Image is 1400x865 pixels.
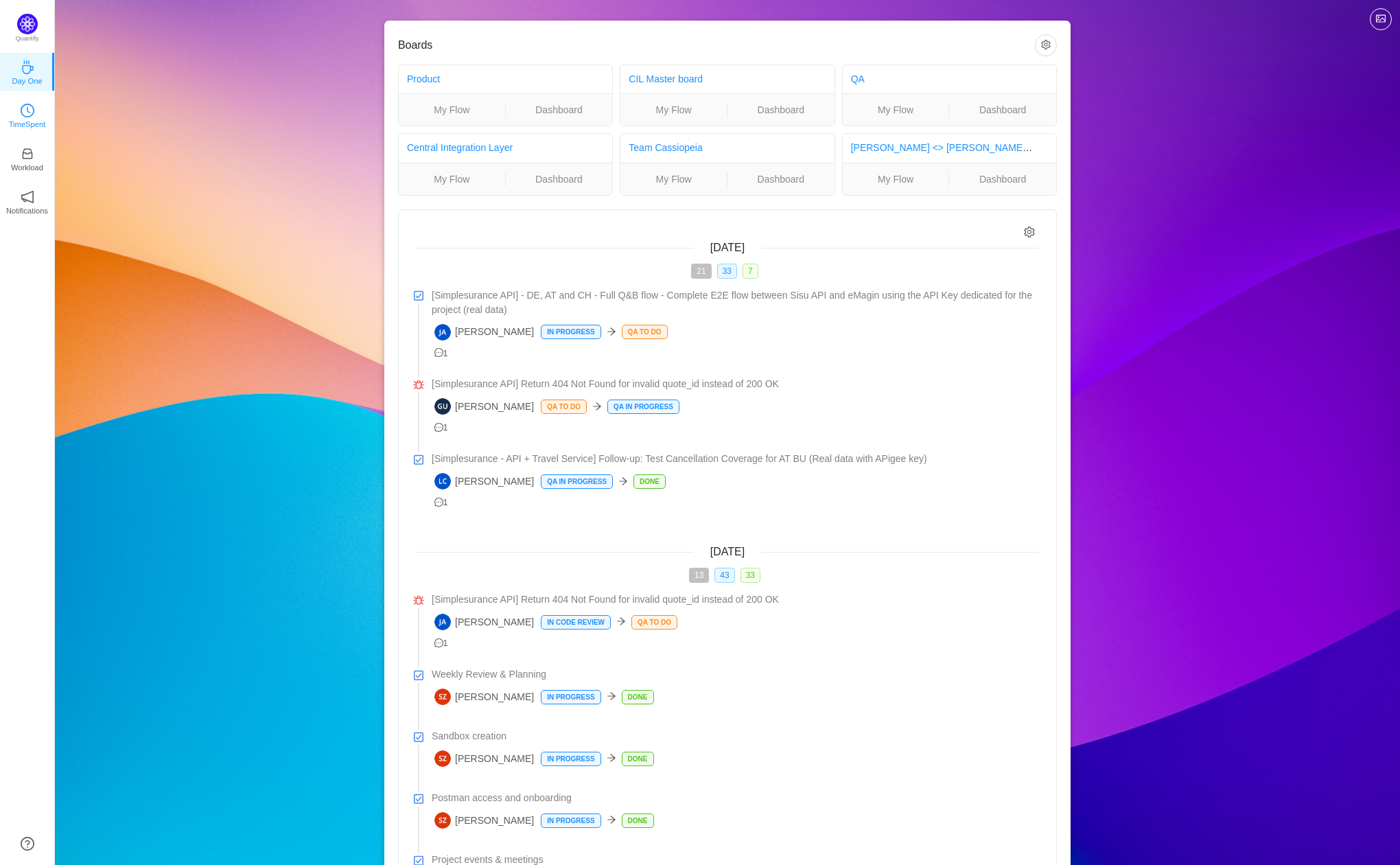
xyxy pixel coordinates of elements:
img: GU [434,398,451,415]
a: Dashboard [506,102,613,117]
i: icon: arrow-right [618,476,628,486]
button: icon: picture [1370,8,1392,30]
p: In Progress [541,752,600,765]
img: Quantify [17,14,38,34]
p: In Progress [541,691,600,704]
span: [DATE] [710,546,745,557]
span: 1 [434,498,448,507]
span: 1 [434,638,448,648]
a: My Flow [399,102,505,117]
a: icon: question-circle [21,837,34,851]
i: icon: message [434,348,443,357]
p: QA To Do [632,616,677,629]
a: Sandbox creation [432,729,1040,743]
img: JA [434,614,451,630]
a: [Simplesurance API] Return 404 Not Found for invalid quote_id instead of 200 OK [432,377,1040,391]
img: SZ [434,750,451,767]
span: [PERSON_NAME] [434,398,534,415]
h3: Boards [398,38,1035,52]
span: 33 [717,264,737,279]
i: icon: message [434,498,443,507]
p: Done [622,691,653,704]
span: [PERSON_NAME] [434,324,534,341]
p: Workload [11,161,43,174]
img: LC [434,473,451,489]
button: icon: setting [1035,34,1057,56]
span: [DATE] [710,242,745,253]
i: icon: arrow-right [607,691,616,701]
i: icon: arrow-right [607,327,616,336]
img: JA [434,324,451,341]
span: Weekly Review & Planning [432,667,546,682]
a: My Flow [399,172,505,187]
span: [Simplesurance API] Return 404 Not Found for invalid quote_id instead of 200 OK [432,592,779,607]
span: [PERSON_NAME] [434,689,534,705]
a: Dashboard [727,102,835,117]
p: QA In Progress [541,475,612,488]
span: [PERSON_NAME] [434,750,534,767]
p: QA To Do [541,400,586,413]
a: [Simplesurance API] Return 404 Not Found for invalid quote_id instead of 200 OK [432,592,1040,607]
a: icon: notificationNotifications [21,194,34,208]
p: TimeSpent [9,118,46,130]
a: QA [851,73,865,84]
span: [PERSON_NAME] [434,473,534,489]
p: Done [634,475,665,488]
i: icon: inbox [21,147,34,161]
p: In Progress [541,325,600,338]
a: CIL Master board [629,73,703,84]
i: icon: arrow-right [607,753,616,763]
p: Done [622,752,653,765]
a: Dashboard [949,102,1056,117]
a: Postman access and onboarding [432,791,1040,805]
p: Day One [12,75,42,87]
a: My Flow [843,172,949,187]
p: QA To Do [622,325,667,338]
i: icon: clock-circle [21,104,34,117]
span: 1 [434,423,448,432]
span: Sandbox creation [432,729,506,743]
p: Done [622,814,653,827]
a: Product [407,73,440,84]
span: 1 [434,349,448,358]
i: icon: arrow-right [592,402,602,411]
a: Team Cassiopeia [629,142,702,153]
span: [Simplesurance - API + Travel Service] Follow-up: Test Cancellation Coverage for AT BU (Real data... [432,452,927,466]
img: SZ [434,812,451,829]
p: In Code Review [541,616,610,629]
span: 33 [740,568,760,583]
p: Notifications [6,205,48,217]
a: My Flow [843,102,949,117]
img: SZ [434,689,451,705]
span: 43 [714,568,734,583]
a: [Simplesurance - API + Travel Service] Follow-up: Test Cancellation Coverage for AT BU (Real data... [432,452,1040,466]
a: icon: inboxWorkload [21,151,34,165]
a: Weekly Review & Planning [432,667,1040,682]
span: 7 [743,264,758,279]
a: [Simplesurance API] - DE, AT and CH - Full Q&B flow - Complete E2E flow between Sisu API and eMag... [432,288,1040,317]
a: [PERSON_NAME] <> [PERSON_NAME]: FR BU Troubleshooting [851,142,1131,153]
i: icon: coffee [21,60,34,74]
p: Quantify [16,34,39,44]
p: In Progress [541,814,600,827]
a: Dashboard [506,172,613,187]
i: icon: arrow-right [616,616,626,626]
span: 21 [691,264,711,279]
a: My Flow [620,172,727,187]
a: Dashboard [949,172,1056,187]
span: 13 [689,568,709,583]
span: Postman access and onboarding [432,791,572,805]
span: [PERSON_NAME] [434,614,534,630]
i: icon: arrow-right [607,815,616,824]
a: Dashboard [727,172,835,187]
i: icon: message [434,423,443,432]
i: icon: setting [1024,227,1036,238]
i: icon: message [434,638,443,647]
a: My Flow [620,102,727,117]
a: icon: coffeeDay One [21,65,34,78]
i: icon: notification [21,190,34,204]
a: icon: clock-circleTimeSpent [21,108,34,122]
span: [Simplesurance API] Return 404 Not Found for invalid quote_id instead of 200 OK [432,377,779,391]
a: Central Integration Layer [407,142,513,153]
